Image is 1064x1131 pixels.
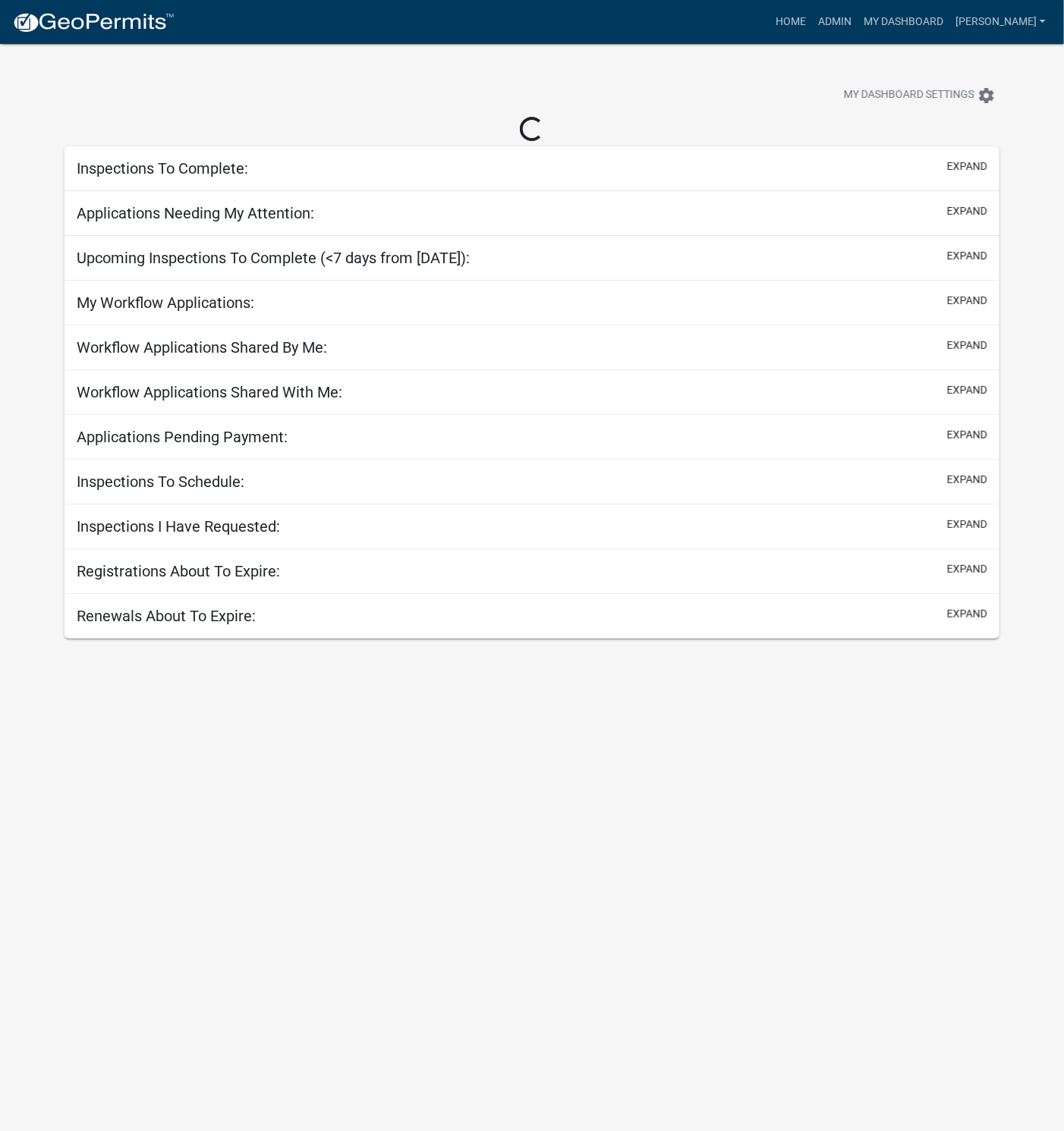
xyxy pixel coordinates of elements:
[77,473,244,491] h5: Inspections To Schedule:
[947,338,987,353] button: expand
[947,561,987,577] button: expand
[77,562,280,580] h5: Registrations About To Expire:
[947,427,987,443] button: expand
[947,472,987,488] button: expand
[947,517,987,533] button: expand
[77,338,327,357] h5: Workflow Applications Shared By Me:
[770,8,812,36] a: Home
[77,204,314,222] h5: Applications Needing My Attention:
[977,86,996,105] i: settings
[947,203,987,219] button: expand
[947,293,987,309] button: expand
[812,8,858,36] a: Admin
[77,294,254,312] h5: My Workflow Applications:
[77,428,288,446] h5: Applications Pending Payment:
[858,8,949,36] a: My Dashboard
[949,8,1052,36] a: [PERSON_NAME]
[947,159,987,174] button: expand
[77,383,342,401] h5: Workflow Applications Shared With Me:
[832,80,1008,110] button: My Dashboard Settingssettings
[77,517,280,536] h5: Inspections I Have Requested:
[844,86,974,105] span: My Dashboard Settings
[77,249,470,267] h5: Upcoming Inspections To Complete (<7 days from [DATE]):
[947,382,987,398] button: expand
[947,248,987,264] button: expand
[947,606,987,622] button: expand
[77,159,248,178] h5: Inspections To Complete:
[77,607,256,625] h5: Renewals About To Expire:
